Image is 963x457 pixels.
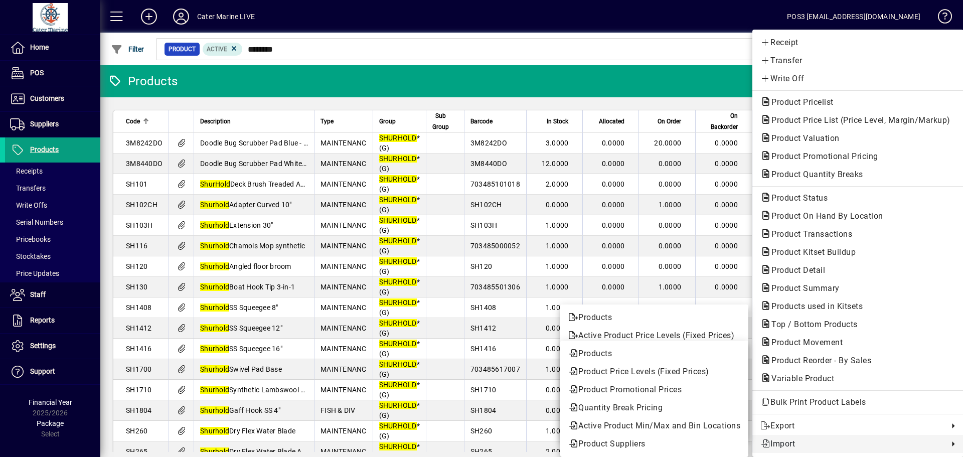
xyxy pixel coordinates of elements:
[760,193,833,203] span: Product Status
[760,73,955,85] span: Write Off
[760,420,943,432] span: Export
[760,438,943,450] span: Import
[760,115,955,125] span: Product Price List (Price Level, Margin/Markup)
[760,356,876,365] span: Product Reorder - By Sales
[760,374,839,383] span: Variable Product
[760,97,839,107] span: Product Pricelist
[760,247,861,257] span: Product Kitset Buildup
[760,55,955,67] span: Transfer
[760,211,888,221] span: Product On Hand By Location
[760,229,857,239] span: Product Transactions
[760,37,955,49] span: Receipt
[760,320,863,329] span: Top / Bottom Products
[760,301,868,311] span: Products used in Kitsets
[760,151,883,161] span: Product Promotional Pricing
[760,283,845,293] span: Product Summary
[760,170,868,179] span: Product Quantity Breaks
[760,133,845,143] span: Product Valuation
[760,396,955,408] span: Bulk Print Product Labels
[760,338,848,347] span: Product Movement
[760,265,830,275] span: Product Detail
